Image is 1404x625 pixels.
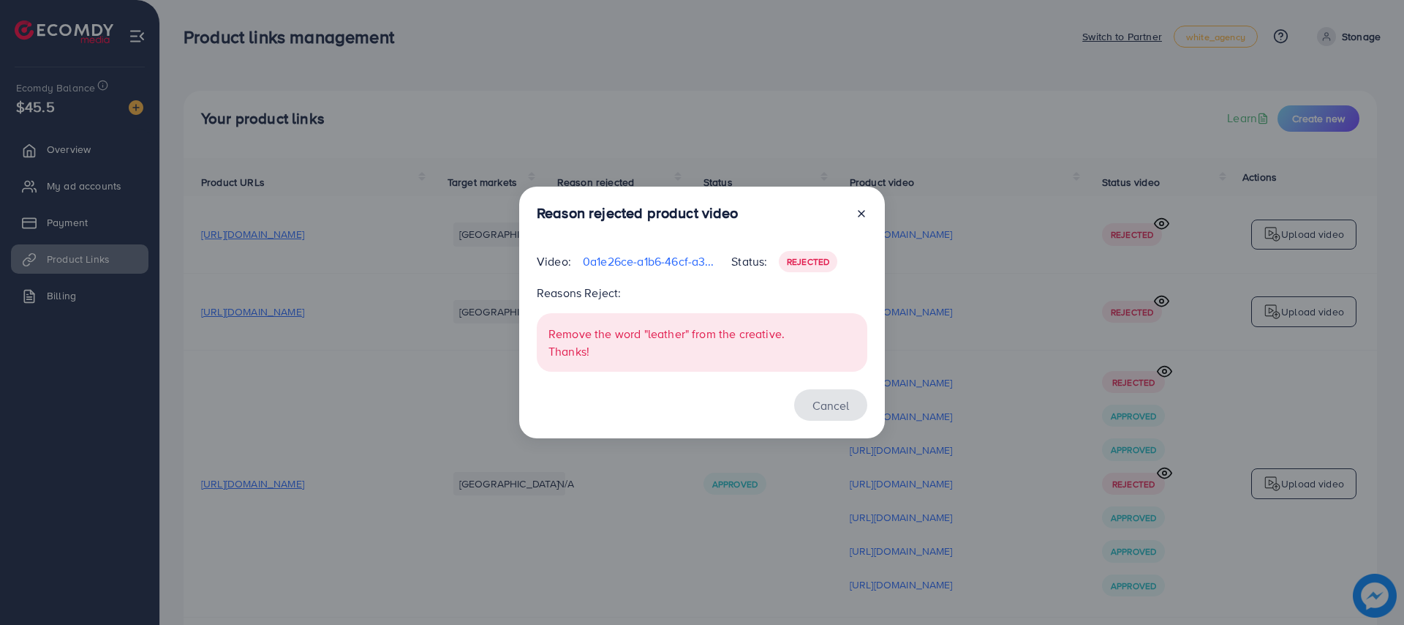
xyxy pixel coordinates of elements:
button: Cancel [794,389,867,421]
p: Reasons Reject: [537,284,867,302]
p: Thanks! [548,343,856,360]
p: Remove the word "leather" from the creative. [548,325,856,343]
span: Rejected [787,255,829,268]
h3: Reason rejected product video [537,204,739,222]
p: Status: [731,252,767,270]
p: 0a1e26ce-a1b6-46cf-a325-9d16aa6716ce-1723961178459.mp4 [583,252,720,270]
p: Video: [537,252,571,270]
